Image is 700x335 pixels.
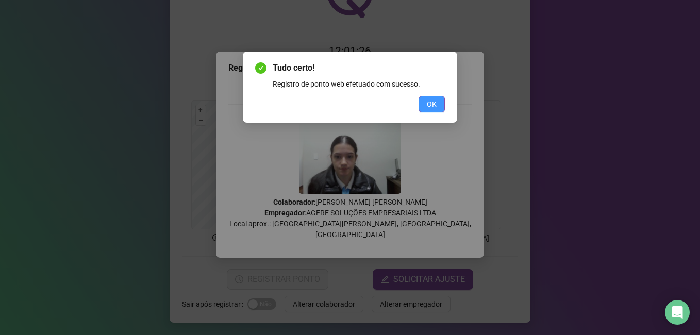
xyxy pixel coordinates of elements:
span: check-circle [255,62,266,74]
span: Tudo certo! [273,62,445,74]
div: Open Intercom Messenger [665,300,690,325]
div: Registro de ponto web efetuado com sucesso. [273,78,445,90]
span: OK [427,98,437,110]
button: OK [419,96,445,112]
